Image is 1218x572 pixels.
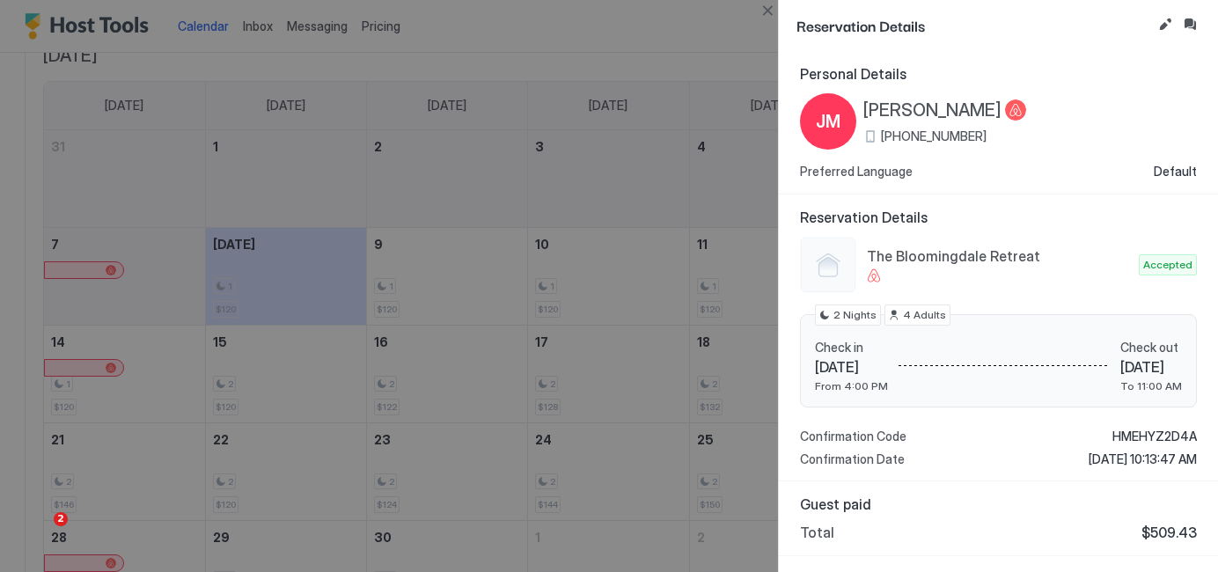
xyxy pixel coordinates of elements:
span: Confirmation Code [800,429,906,444]
span: The Bloomingdale Retreat [867,247,1132,265]
span: Check out [1120,340,1182,356]
span: [PHONE_NUMBER] [881,128,987,144]
span: Reservation Details [796,14,1151,36]
span: Confirmation Date [800,451,905,467]
span: $509.43 [1141,524,1197,541]
span: Guest paid [800,495,1197,513]
span: Total [800,524,834,541]
span: HMEHYZ2D4A [1112,429,1197,444]
span: Default [1154,164,1197,180]
span: [DATE] [815,358,888,376]
span: [PERSON_NAME] [863,99,1002,121]
span: 2 [54,512,68,526]
span: 4 Adults [903,307,946,323]
button: Edit reservation [1155,14,1176,35]
span: Preferred Language [800,164,913,180]
button: Inbox [1179,14,1200,35]
span: 2 Nights [833,307,877,323]
span: Reservation Details [800,209,1197,226]
span: From 4:00 PM [815,379,888,392]
iframe: Intercom live chat [18,512,60,554]
span: JM [816,108,840,135]
span: [DATE] [1120,358,1182,376]
span: Personal Details [800,65,1197,83]
span: To 11:00 AM [1120,379,1182,392]
span: [DATE] 10:13:47 AM [1089,451,1197,467]
span: Check in [815,340,888,356]
span: Accepted [1143,257,1192,273]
